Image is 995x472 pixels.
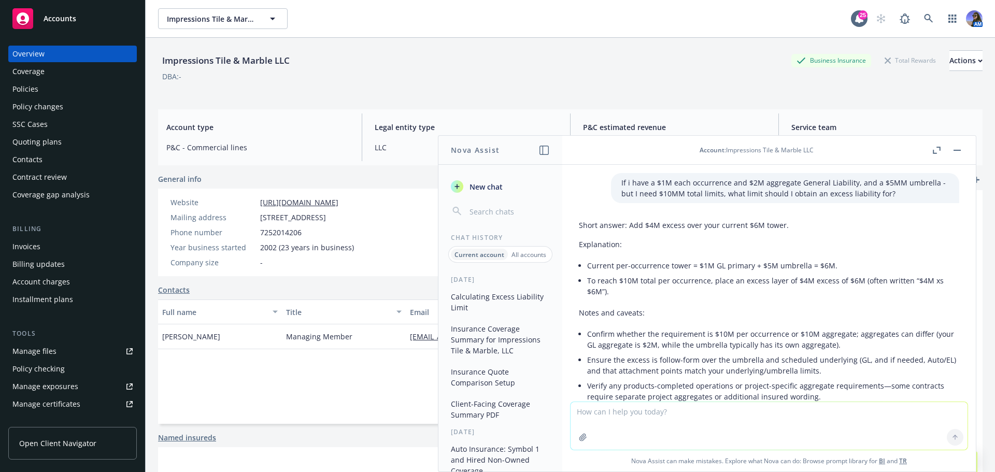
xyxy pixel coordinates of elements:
[158,8,288,29] button: Impressions Tile & Marble LLC
[170,227,256,238] div: Phone number
[170,197,256,208] div: Website
[8,291,137,308] a: Installment plans
[158,54,294,67] div: Impressions Tile & Marble LLC
[467,204,550,219] input: Search chats
[511,250,546,259] p: All accounts
[8,224,137,234] div: Billing
[410,332,539,341] a: [EMAIL_ADDRESS][DOMAIN_NAME]
[8,151,137,168] a: Contacts
[12,98,63,115] div: Policy changes
[162,307,266,318] div: Full name
[579,307,959,318] p: Notes and caveats:
[587,378,959,404] li: Verify any products-completed operations or project-specific aggregate requirements—some contract...
[19,438,96,449] span: Open Client Navigator
[791,54,871,67] div: Business Insurance
[700,146,814,154] div: : Impressions Tile & Marble LLC
[12,291,73,308] div: Installment plans
[587,258,959,273] li: Current per-occurrence tower = $1M GL primary + $5M umbrella = $6M.
[8,169,137,185] a: Contract review
[12,378,78,395] div: Manage exposures
[12,361,65,377] div: Policy checking
[949,50,983,71] button: Actions
[162,71,181,82] div: DBA: -
[447,288,554,316] button: Calculating Excess Liability Limit
[375,122,558,133] span: Legal entity type
[8,116,137,133] a: SSC Cases
[12,46,45,62] div: Overview
[12,63,45,80] div: Coverage
[879,54,941,67] div: Total Rewards
[438,233,562,242] div: Chat History
[260,242,354,253] span: 2002 (23 years in business)
[12,413,65,430] div: Manage claims
[8,4,137,33] a: Accounts
[260,257,263,268] span: -
[12,343,56,360] div: Manage files
[8,396,137,412] a: Manage certificates
[12,116,48,133] div: SSC Cases
[949,51,983,70] div: Actions
[566,450,972,471] span: Nova Assist can make mistakes. Explore what Nova can do: Browse prompt library for and
[8,238,137,255] a: Invoices
[454,250,504,259] p: Current account
[8,378,137,395] a: Manage exposures
[12,169,67,185] div: Contract review
[12,396,80,412] div: Manage certificates
[12,134,62,150] div: Quoting plans
[158,299,282,324] button: Full name
[170,212,256,223] div: Mailing address
[406,299,612,324] button: Email
[8,187,137,203] a: Coverage gap analysis
[166,142,349,153] span: P&C - Commercial lines
[410,307,596,318] div: Email
[447,320,554,359] button: Insurance Coverage Summary for Impressions Tile & Marble, LLC
[8,81,137,97] a: Policies
[286,331,352,342] span: Managing Member
[8,328,137,339] div: Tools
[158,174,202,184] span: General info
[879,456,885,465] a: BI
[918,8,939,29] a: Search
[700,146,724,154] span: Account
[170,242,256,253] div: Year business started
[587,273,959,299] li: To reach $10M total per occurrence, place an excess layer of $4M excess of $6M (often written “$4...
[12,238,40,255] div: Invoices
[438,427,562,436] div: [DATE]
[579,220,959,231] p: Short answer: Add $4M excess over your current $6M tower.
[167,13,257,24] span: Impressions Tile & Marble LLC
[8,256,137,273] a: Billing updates
[12,187,90,203] div: Coverage gap analysis
[8,46,137,62] a: Overview
[467,181,503,192] span: New chat
[451,145,500,155] h1: Nova Assist
[447,395,554,423] button: Client-Facing Coverage Summary PDF
[8,134,137,150] a: Quoting plans
[871,8,891,29] a: Start snowing
[44,15,76,23] span: Accounts
[282,299,406,324] button: Title
[8,343,137,360] a: Manage files
[158,284,190,295] a: Contacts
[587,326,959,352] li: Confirm whether the requirement is $10M per occurrence or $10M aggregate; aggregates can differ (...
[260,197,338,207] a: [URL][DOMAIN_NAME]
[438,275,562,284] div: [DATE]
[166,122,349,133] span: Account type
[621,177,949,199] p: If i have a $1M each occurrence and $2M aggregate General Liability, and a $5MM umbrella - but I ...
[970,174,983,186] a: add
[791,122,974,133] span: Service team
[12,151,42,168] div: Contacts
[579,239,959,250] p: Explanation:
[583,122,766,133] span: P&C estimated revenue
[375,142,558,153] span: LLC
[8,413,137,430] a: Manage claims
[260,227,302,238] span: 7252014206
[12,274,70,290] div: Account charges
[894,8,915,29] a: Report a Bug
[162,331,220,342] span: [PERSON_NAME]
[8,361,137,377] a: Policy checking
[447,363,554,391] button: Insurance Quote Comparison Setup
[170,257,256,268] div: Company size
[587,352,959,378] li: Ensure the excess is follow-form over the umbrella and scheduled underlying (GL, and if needed, A...
[942,8,963,29] a: Switch app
